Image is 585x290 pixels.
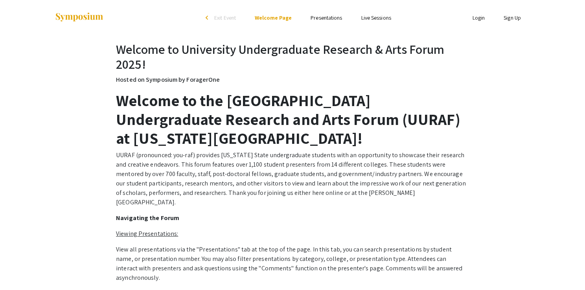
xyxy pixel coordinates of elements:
a: Welcome Page [255,14,292,21]
p: UURAF (pronounced: you-raf) provides [US_STATE] State undergraduate students with an opportunity ... [116,151,469,207]
a: Live Sessions [361,14,391,21]
span: Exit Event [214,14,236,21]
img: Symposium by ForagerOne [55,12,104,23]
a: Presentations [311,14,342,21]
a: Sign Up [504,14,521,21]
strong: Navigating the Forum [116,214,179,222]
p: View all presentations via the "Presentations" tab at the top of the page. In this tab, you can s... [116,245,469,283]
strong: Welcome to the [GEOGRAPHIC_DATA] Undergraduate Research and Arts Forum (UURAF) at [US_STATE][GEOG... [116,90,460,148]
h2: Welcome to University Undergraduate Research & Arts Forum 2025! [116,42,469,72]
div: arrow_back_ios [206,15,210,20]
p: Hosted on Symposium by ForagerOne [116,75,469,84]
u: Viewing Presentations: [116,229,178,238]
a: Login [473,14,485,21]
